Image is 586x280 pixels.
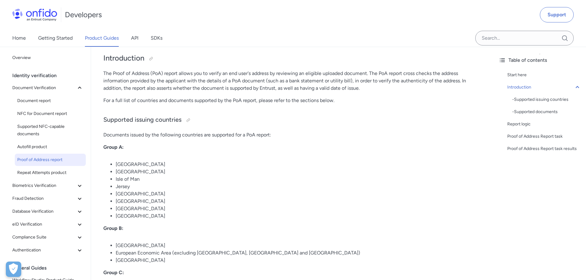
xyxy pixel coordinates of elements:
span: Autofill product [17,143,83,151]
a: Overview [10,52,86,64]
p: For a full list of countries and documents supported by the PoA report, please refer to the secti... [103,97,481,104]
li: [GEOGRAPHIC_DATA] [116,212,481,220]
span: Repeat Attempts product [17,169,83,176]
span: Fraud Detection [12,195,76,202]
a: API [131,30,138,47]
p: The Proof of Address (PoA) report allows you to verify an end user's address by reviewing an elig... [103,70,481,92]
p: Documents issued by the following countries are supported for a PoA report: [103,131,481,139]
strong: Group C: [103,270,124,275]
a: Document report [15,95,86,107]
a: SDKs [151,30,162,47]
a: Proof of Address Report task [507,133,581,140]
a: Report logic [507,120,581,128]
h1: Developers [65,10,102,20]
span: Supported NFC-capable documents [17,123,83,138]
span: Database Verification [12,208,76,215]
button: Compliance Suite [10,231,86,243]
span: Biometrics Verification [12,182,76,189]
div: General Guides [12,262,88,274]
button: Biometrics Verification [10,179,86,192]
a: Home [12,30,26,47]
div: Table of contents [499,57,581,64]
strong: Group B: [103,225,123,231]
li: Jersey [116,183,481,190]
button: Authentication [10,244,86,256]
a: Supported NFC-capable documents [15,120,86,140]
a: -Supported documents [512,108,581,116]
li: Isle of Man [116,175,481,183]
span: Overview [12,54,83,61]
li: [GEOGRAPHIC_DATA] [116,242,481,249]
a: Repeat Attempts product [15,167,86,179]
span: Document report [17,97,83,105]
span: Proof of Address report [17,156,83,164]
button: Open Preferences [6,262,21,277]
a: NFC for Document report [15,108,86,120]
a: Support [540,7,574,22]
input: Onfido search input field [475,31,574,45]
div: - Supported documents [512,108,581,116]
a: Proof of Address report [15,154,86,166]
span: Authentication [12,246,76,254]
li: European Economic Area (excluding [GEOGRAPHIC_DATA], [GEOGRAPHIC_DATA] and [GEOGRAPHIC_DATA]) [116,249,481,257]
li: [GEOGRAPHIC_DATA] [116,198,481,205]
a: Introduction [507,84,581,91]
span: Document Verification [12,84,76,92]
span: eID Verification [12,221,76,228]
span: NFC for Document report [17,110,83,117]
li: [GEOGRAPHIC_DATA] [116,190,481,198]
li: [GEOGRAPHIC_DATA] [116,257,481,264]
a: Getting Started [38,30,73,47]
button: eID Verification [10,218,86,231]
a: Autofill product [15,141,86,153]
li: [GEOGRAPHIC_DATA] [116,168,481,175]
button: Document Verification [10,82,86,94]
h2: Introduction [103,53,481,64]
li: [GEOGRAPHIC_DATA] [116,161,481,168]
strong: Group A: [103,144,124,150]
div: - Supported issuing countries [512,96,581,103]
a: Product Guides [85,30,119,47]
div: Identity verification [12,69,88,82]
a: Start here [507,71,581,79]
a: Proof of Address Report task results [507,145,581,152]
h3: Supported issuing countries [103,115,481,125]
button: Fraud Detection [10,192,86,205]
li: [GEOGRAPHIC_DATA] [116,205,481,212]
button: Database Verification [10,205,86,218]
div: Cookie Preferences [6,262,21,277]
span: Compliance Suite [12,234,76,241]
img: Onfido Logo [12,9,57,21]
a: -Supported issuing countries [512,96,581,103]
